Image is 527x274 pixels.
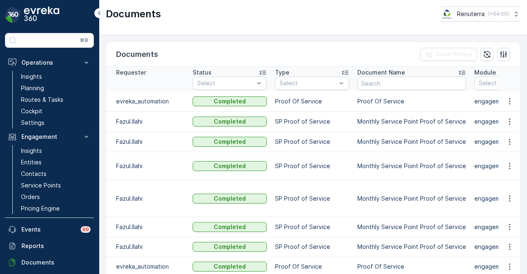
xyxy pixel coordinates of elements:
p: Clear Filters [436,50,472,59]
p: Reports [21,242,91,250]
p: Completed [214,223,246,231]
p: Service Points [21,181,61,190]
p: Completed [214,243,246,251]
p: Fazul.Ilahi [116,162,184,170]
a: Entities [18,157,94,168]
a: Events99 [5,221,94,238]
p: Proof Of Service [357,262,466,271]
p: 99 [82,226,89,233]
p: Requester [116,68,146,77]
a: Insights [18,145,94,157]
img: Screenshot_2024-07-26_at_13.33.01.png [441,9,454,19]
p: Pricing Engine [21,204,60,213]
button: Renuterra(+04:00) [441,7,520,21]
p: Orders [21,193,40,201]
p: Fazul.Ilahi [116,138,184,146]
p: Completed [214,138,246,146]
p: Insights [21,147,42,155]
button: Clear Filters [420,48,477,61]
button: Completed [193,137,267,147]
p: Contacts [21,170,47,178]
p: Insights [21,73,42,81]
p: Events [21,225,76,234]
a: Reports [5,238,94,254]
button: Operations [5,54,94,71]
button: Engagement [5,129,94,145]
p: Entities [21,158,42,166]
p: Renuterra [457,10,485,18]
p: Type [275,68,289,77]
a: Insights [18,71,94,82]
p: Completed [214,117,246,126]
p: Monthly Service Point Proof of Service [357,138,466,146]
p: evreka_automation [116,97,184,105]
p: ( +04:00 ) [488,11,509,17]
p: SP Proof of Service [275,138,349,146]
p: SP Proof of Service [275,243,349,251]
p: SP Proof of Service [275,223,349,231]
p: Completed [214,97,246,105]
p: Monthly Service Point Proof of Service [357,117,466,126]
p: Module [474,68,496,77]
a: Orders [18,191,94,203]
button: Completed [193,222,267,232]
img: logo_dark-DEwI_e13.png [24,7,59,23]
p: Engagement [21,133,77,141]
p: Documents [106,7,161,21]
p: Routes & Tasks [21,96,63,104]
input: Search [357,77,466,90]
p: Operations [21,59,77,67]
a: Documents [5,254,94,271]
img: logo [5,7,21,23]
button: Completed [193,194,267,204]
p: Monthly Service Point Proof of Service [357,243,466,251]
p: Completed [214,162,246,170]
p: SP Proof of Service [275,194,349,203]
p: ⌘B [80,37,88,44]
button: Completed [193,96,267,106]
p: Status [193,68,212,77]
p: Monthly Service Point Proof of Service [357,162,466,170]
p: Monthly Service Point Proof of Service [357,194,466,203]
button: Completed [193,117,267,126]
button: Completed [193,161,267,171]
p: Proof Of Service [357,97,466,105]
p: Completed [214,194,246,203]
p: Select [280,79,336,87]
p: Cockpit [21,107,42,115]
p: Documents [21,258,91,267]
p: Fazul.Ilahi [116,117,184,126]
a: Service Points [18,180,94,191]
p: Completed [214,262,246,271]
a: Cockpit [18,105,94,117]
p: Proof Of Service [275,262,349,271]
p: Select [197,79,254,87]
p: Fazul.Ilahi [116,194,184,203]
a: Routes & Tasks [18,94,94,105]
p: Proof Of Service [275,97,349,105]
a: Planning [18,82,94,94]
p: SP Proof of Service [275,162,349,170]
p: evreka_automation [116,262,184,271]
p: Settings [21,119,44,127]
a: Pricing Engine [18,203,94,214]
button: Completed [193,262,267,272]
p: Document Name [357,68,405,77]
a: Settings [18,117,94,129]
p: Monthly Service Point Proof of Service [357,223,466,231]
a: Contacts [18,168,94,180]
p: Documents [116,49,158,60]
button: Completed [193,242,267,252]
p: SP Proof of Service [275,117,349,126]
p: Planning [21,84,44,92]
p: Fazul.Ilahi [116,223,184,231]
p: Fazul.Ilahi [116,243,184,251]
